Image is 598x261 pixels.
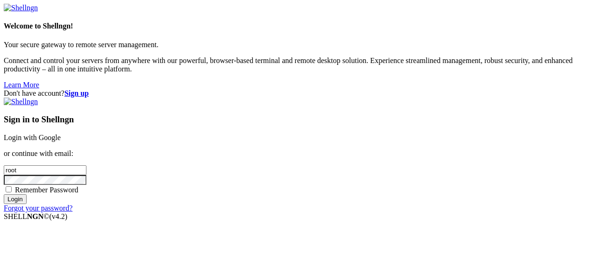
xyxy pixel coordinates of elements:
[4,81,39,89] a: Learn More
[4,212,67,220] span: SHELL ©
[27,212,44,220] b: NGN
[64,89,89,97] a: Sign up
[4,114,594,125] h3: Sign in to Shellngn
[4,4,38,12] img: Shellngn
[15,186,78,194] span: Remember Password
[4,41,594,49] p: Your secure gateway to remote server management.
[4,165,86,175] input: Email address
[4,56,594,73] p: Connect and control your servers from anywhere with our powerful, browser-based terminal and remo...
[4,194,27,204] input: Login
[50,212,68,220] span: 4.2.0
[4,204,72,212] a: Forgot your password?
[4,89,594,98] div: Don't have account?
[6,186,12,192] input: Remember Password
[4,149,594,158] p: or continue with email:
[4,98,38,106] img: Shellngn
[4,22,594,30] h4: Welcome to Shellngn!
[4,134,61,141] a: Login with Google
